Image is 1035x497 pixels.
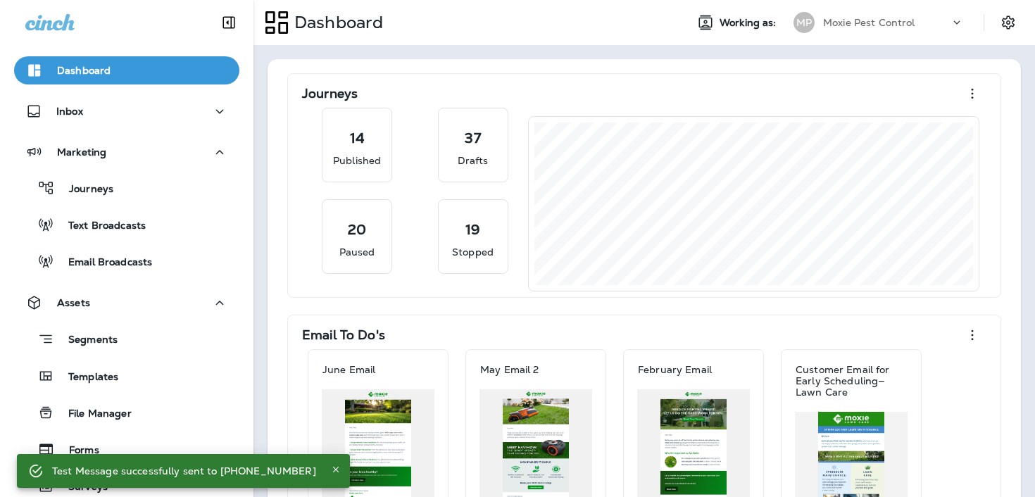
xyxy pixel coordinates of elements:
p: Journeys [302,87,358,101]
p: Segments [54,334,118,348]
p: Dashboard [57,65,111,76]
p: 19 [465,222,480,237]
p: 14 [350,131,365,145]
p: Dashboard [289,12,383,33]
p: Email Broadcasts [54,256,152,270]
button: Collapse Sidebar [209,8,249,37]
button: Forms [14,434,239,464]
p: File Manager [54,408,132,421]
button: Text Broadcasts [14,210,239,239]
p: Assets [57,297,90,308]
p: 37 [465,131,480,145]
div: MP [793,12,815,33]
p: Paused [339,245,375,259]
button: File Manager [14,398,239,427]
p: Forms [55,444,99,458]
button: Inbox [14,97,239,125]
button: Email Broadcasts [14,246,239,276]
button: Journeys [14,173,239,203]
p: Stopped [452,245,494,259]
button: Marketing [14,138,239,166]
p: Drafts [458,153,489,168]
button: Templates [14,361,239,391]
p: Moxie Pest Control [823,17,915,28]
button: Dashboard [14,56,239,84]
button: Assets [14,289,239,317]
p: Published [333,153,381,168]
button: Settings [996,10,1021,35]
p: June Email [322,364,375,375]
p: May Email 2 [480,364,539,375]
button: Segments [14,324,239,354]
button: Close [327,461,344,478]
p: Marketing [57,146,106,158]
p: February Email [638,364,712,375]
p: 20 [348,222,366,237]
p: Email To Do's [302,328,385,342]
p: Inbox [56,106,83,117]
p: Templates [54,371,118,384]
div: Test Message successfully sent to [PHONE_NUMBER] [52,458,316,484]
p: Customer Email for Early Scheduling—Lawn Care [796,364,907,398]
p: Journeys [55,183,113,196]
span: Working as: [720,17,779,29]
p: Text Broadcasts [54,220,146,233]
